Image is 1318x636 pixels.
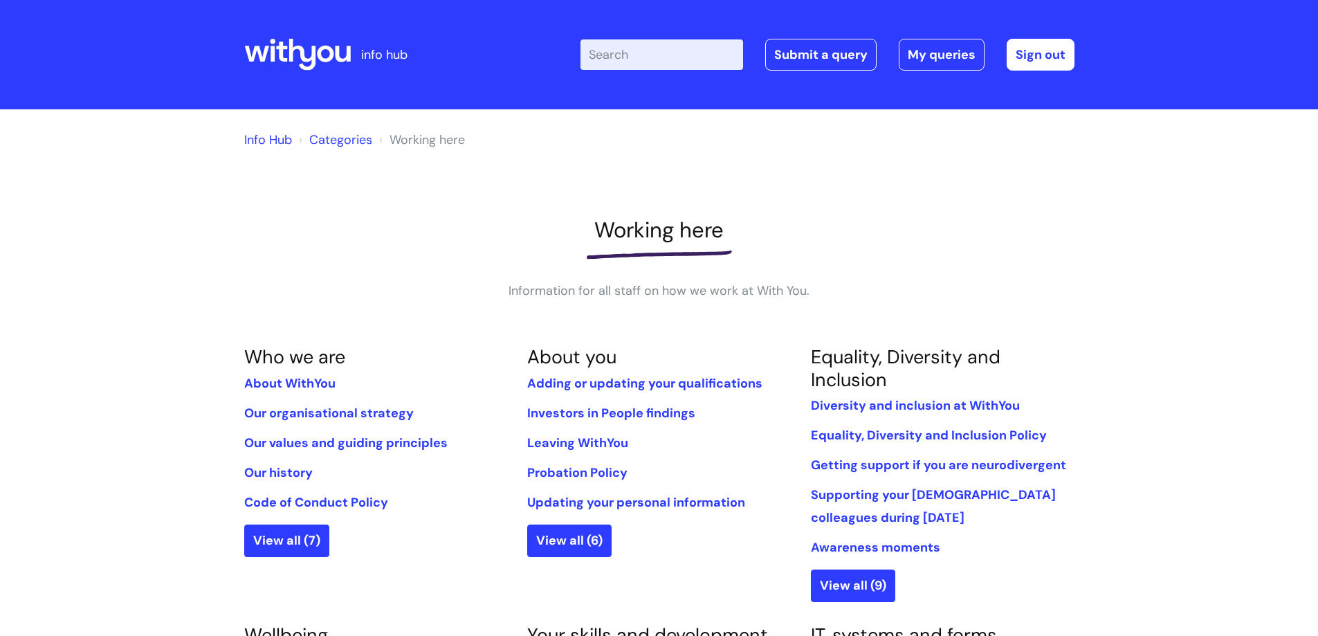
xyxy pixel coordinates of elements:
p: info hub [361,44,408,66]
a: About you [527,345,616,369]
p: Information for all staff on how we work at With You. [452,280,867,302]
a: Code of Conduct Policy [244,494,388,511]
a: My queries [899,39,985,71]
h1: Working here [244,217,1074,243]
a: Info Hub [244,131,292,148]
a: About WithYou [244,375,336,392]
a: Supporting your [DEMOGRAPHIC_DATA] colleagues during [DATE] [811,487,1056,525]
a: Investors in People findings [527,405,695,421]
input: Search [580,39,743,70]
div: | - [580,39,1074,71]
li: Solution home [295,129,372,151]
a: Diversity and inclusion at WithYou [811,397,1020,414]
a: View all (7) [244,525,329,556]
a: Updating your personal information [527,494,745,511]
a: Submit a query [765,39,877,71]
a: Leaving WithYou [527,435,628,451]
a: View all (9) [811,570,895,601]
a: Getting support if you are neurodivergent [811,457,1066,473]
a: Sign out [1007,39,1074,71]
a: Our organisational strategy [244,405,414,421]
a: Probation Policy [527,464,628,481]
a: Equality, Diversity and Inclusion [811,345,1000,391]
li: Working here [376,129,465,151]
a: Who we are [244,345,345,369]
a: Adding or updating your qualifications [527,375,762,392]
a: Our values and guiding principles [244,435,448,451]
a: Our history [244,464,313,481]
a: Awareness moments [811,539,940,556]
a: Equality, Diversity and Inclusion Policy [811,427,1047,444]
a: Categories [309,131,372,148]
a: View all (6) [527,525,612,556]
